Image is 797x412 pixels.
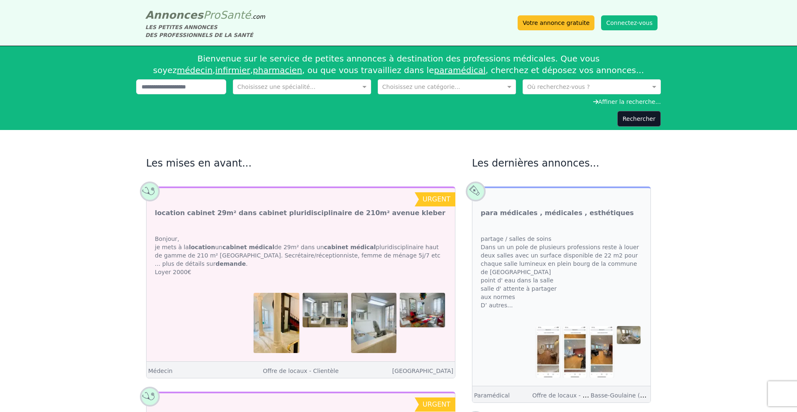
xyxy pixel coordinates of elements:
[518,15,594,30] a: Votre annonce gratuite
[136,49,661,79] div: Bienvenue sur le service de petites annonces à destination des professions médicales. Que vous so...
[400,293,445,327] img: location cabinet 29m² dans cabinet pluridisciplinaire de 210m² avenue kleber
[481,208,634,218] a: para médicales , médicales , esthétiques
[177,65,213,75] a: médecin
[222,244,274,250] strong: cabinet médical
[474,392,510,399] a: Paramédical
[434,65,485,75] a: paramédical
[423,400,450,408] span: urgent
[324,244,376,250] strong: cabinet médical
[220,9,251,21] span: Santé
[392,368,453,374] a: [GEOGRAPHIC_DATA]
[253,65,302,75] a: pharmacien
[145,9,265,21] a: AnnoncesProSanté.com
[136,98,661,106] div: Affiner la recherche...
[590,326,614,378] img: para médicales , médicales , esthétiques
[601,15,658,30] button: Connectez-vous
[617,326,641,344] img: para médicales , médicales , esthétiques
[351,293,396,353] img: location cabinet 29m² dans cabinet pluridisciplinaire de 210m² avenue kleber
[215,260,246,267] strong: demande
[536,326,560,378] img: para médicales , médicales , esthétiques
[423,195,450,203] span: urgent
[146,157,455,170] h2: Les mises en avant...
[203,9,220,21] span: Pro
[254,293,299,353] img: location cabinet 29m² dans cabinet pluridisciplinaire de 210m² avenue kleber
[148,368,173,374] a: Médecin
[215,65,250,75] a: infirmier
[617,111,661,127] button: Rechercher
[155,208,445,218] a: location cabinet 29m² dans cabinet pluridisciplinaire de 210m² avenue kleber
[189,244,215,250] strong: location
[303,293,348,327] img: location cabinet 29m² dans cabinet pluridisciplinaire de 210m² avenue kleber
[591,391,650,399] a: Basse-Goulaine (44)
[532,391,608,399] a: Offre de locaux - Clientèle
[145,9,203,21] span: Annonces
[145,23,265,39] div: LES PETITES ANNONCES DES PROFESSIONNELS DE LA SANTÉ
[472,157,651,170] h2: Les dernières annonces...
[147,226,455,284] div: Bonjour, je mets à la un de 29m² dans un pluridisciplinaire haut de gamme de 210 m² [GEOGRAPHIC_D...
[563,326,587,378] img: para médicales , médicales , esthétiques
[472,226,650,318] div: partage / salles de soins Dans un un pole de plusieurs professions reste à louer deux salles avec...
[251,13,265,20] span: .com
[263,368,339,374] a: Offre de locaux - Clientèle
